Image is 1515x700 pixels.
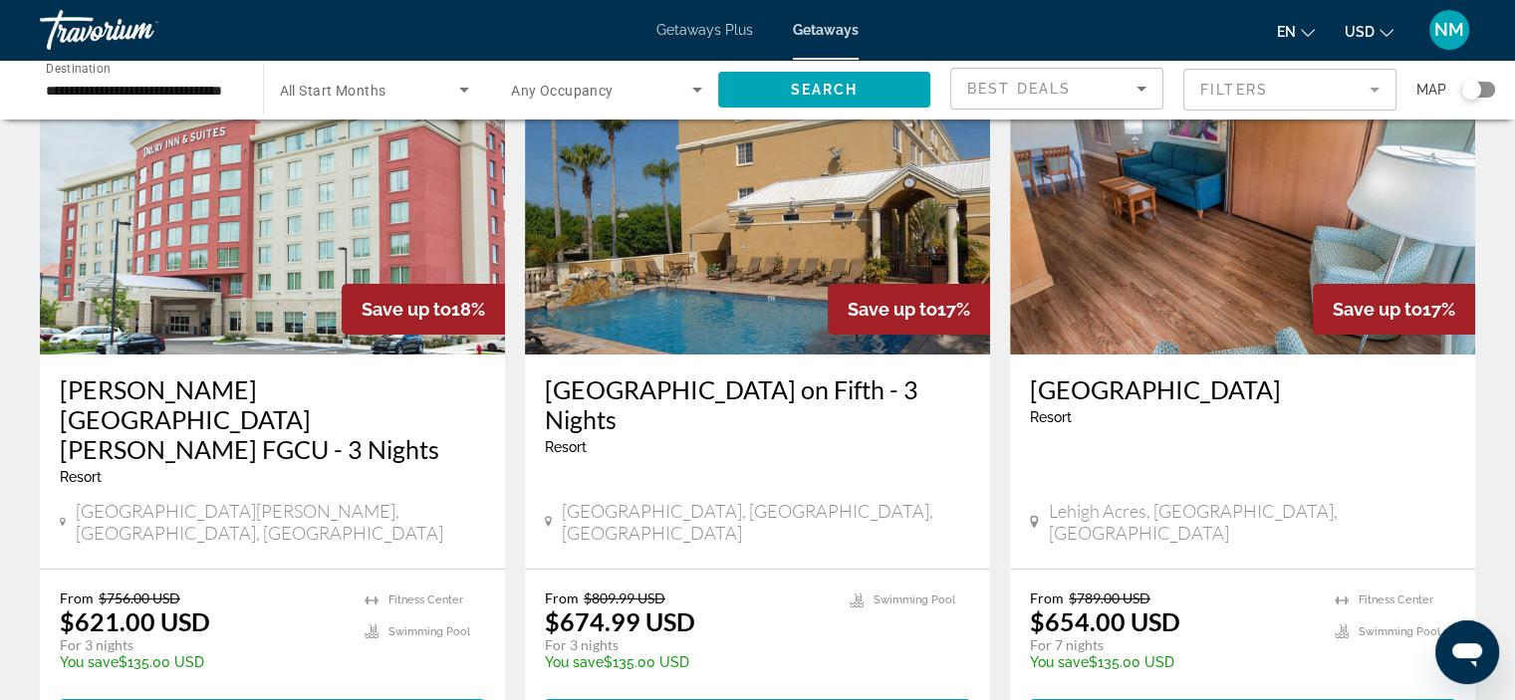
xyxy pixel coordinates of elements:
[40,36,505,354] img: S267E01X.jpg
[545,606,695,636] p: $674.99 USD
[790,82,858,98] span: Search
[1030,589,1064,606] span: From
[1416,76,1446,104] span: Map
[793,22,859,38] a: Getaways
[1345,17,1393,46] button: Change currency
[511,83,614,99] span: Any Occupancy
[1345,24,1375,40] span: USD
[545,374,970,434] a: [GEOGRAPHIC_DATA] on Fifth - 3 Nights
[1030,374,1455,404] a: [GEOGRAPHIC_DATA]
[1030,606,1180,636] p: $654.00 USD
[388,625,470,638] span: Swimming Pool
[1069,589,1150,606] span: $789.00 USD
[342,284,505,335] div: 18%
[76,500,485,544] span: [GEOGRAPHIC_DATA][PERSON_NAME], [GEOGRAPHIC_DATA], [GEOGRAPHIC_DATA]
[60,589,94,606] span: From
[967,77,1146,101] mat-select: Sort by
[874,593,955,606] span: Swimming Pool
[1277,24,1296,40] span: en
[1277,17,1315,46] button: Change language
[388,593,463,606] span: Fitness Center
[545,439,587,455] span: Resort
[967,81,1071,97] span: Best Deals
[1030,409,1072,425] span: Resort
[848,299,937,320] span: Save up to
[99,589,180,606] span: $756.00 USD
[545,636,830,654] p: For 3 nights
[525,36,990,354] img: R162E01X.jpg
[46,61,111,75] span: Destination
[1359,593,1433,606] span: Fitness Center
[40,4,239,56] a: Travorium
[545,654,604,670] span: You save
[718,72,931,108] button: Search
[1333,299,1422,320] span: Save up to
[1030,654,1089,670] span: You save
[1183,68,1396,112] button: Filter
[545,589,579,606] span: From
[362,299,451,320] span: Save up to
[1313,284,1475,335] div: 17%
[1030,654,1315,670] p: $135.00 USD
[60,654,119,670] span: You save
[1030,636,1315,654] p: For 7 nights
[60,374,485,464] a: [PERSON_NAME][GEOGRAPHIC_DATA][PERSON_NAME] FGCU - 3 Nights
[60,636,345,654] p: For 3 nights
[1359,625,1440,638] span: Swimming Pool
[280,83,386,99] span: All Start Months
[1423,9,1475,51] button: User Menu
[1010,36,1475,354] img: 0101I01X.jpg
[60,606,210,636] p: $621.00 USD
[562,500,970,544] span: [GEOGRAPHIC_DATA], [GEOGRAPHIC_DATA], [GEOGRAPHIC_DATA]
[584,589,665,606] span: $809.99 USD
[656,22,753,38] a: Getaways Plus
[60,654,345,670] p: $135.00 USD
[828,284,990,335] div: 17%
[60,469,102,485] span: Resort
[1049,500,1455,544] span: Lehigh Acres, [GEOGRAPHIC_DATA], [GEOGRAPHIC_DATA]
[545,654,830,670] p: $135.00 USD
[1434,20,1464,40] span: NM
[1435,620,1499,684] iframe: Button to launch messaging window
